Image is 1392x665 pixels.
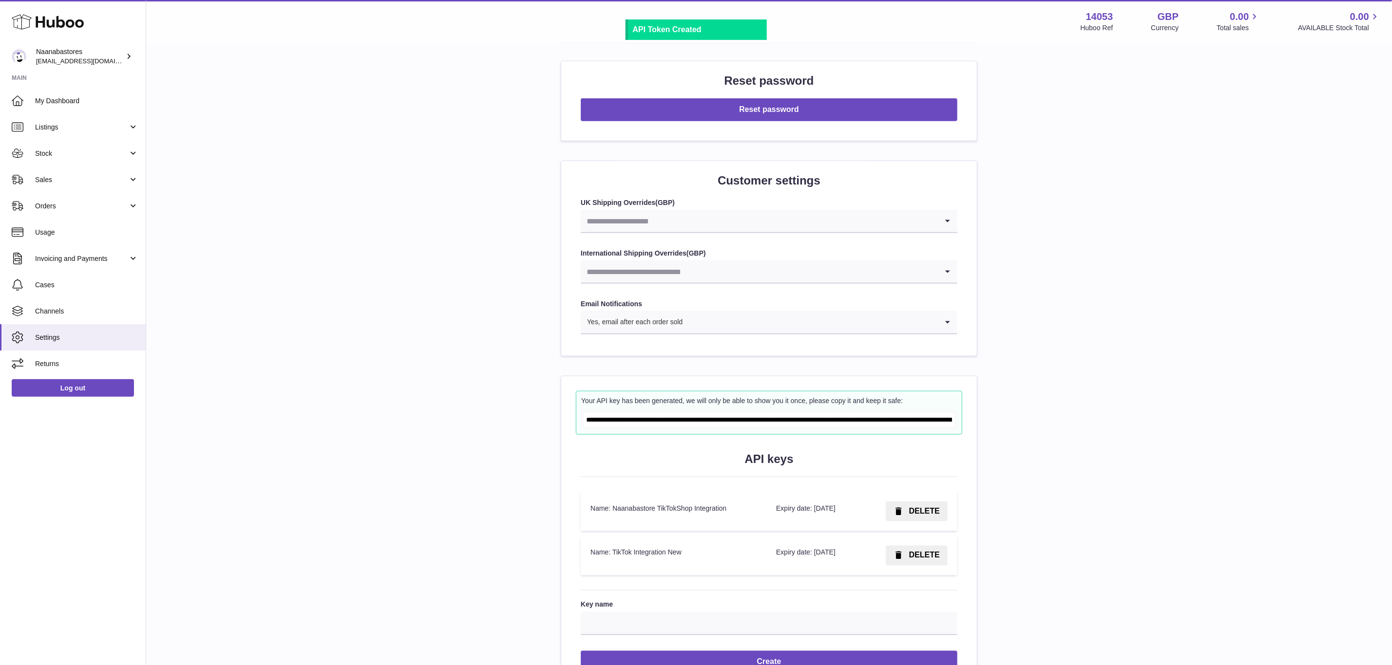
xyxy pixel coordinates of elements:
[35,254,128,263] span: Invoicing and Payments
[36,57,143,65] span: [EMAIL_ADDRESS][DOMAIN_NAME]
[581,311,957,334] div: Search for option
[35,228,138,237] span: Usage
[581,73,957,89] h2: Reset password
[1158,10,1179,23] strong: GBP
[581,106,957,113] a: Reset password
[1086,10,1113,23] strong: 14053
[1350,10,1369,23] span: 0.00
[655,199,675,206] span: ( )
[633,24,762,35] div: API Token Created
[909,551,940,559] span: DELETE
[581,311,683,333] span: Yes, email after each order sold
[581,249,957,258] label: International Shipping Overrides
[1081,23,1113,33] div: Huboo Ref
[581,396,957,406] div: Your API key has been generated, we will only be able to show you it once, please copy it and kee...
[1217,10,1260,33] a: 0.00 Total sales
[581,210,938,232] input: Search for option
[35,96,138,106] span: My Dashboard
[35,280,138,290] span: Cases
[581,210,957,233] div: Search for option
[1230,10,1249,23] span: 0.00
[581,260,938,283] input: Search for option
[658,199,672,206] strong: GBP
[581,198,957,207] label: UK Shipping Overrides
[581,451,957,467] h2: API keys
[686,249,706,257] span: ( )
[35,123,128,132] span: Listings
[1298,23,1380,33] span: AVAILABLE Stock Total
[683,311,938,333] input: Search for option
[689,249,704,257] strong: GBP
[35,359,138,369] span: Returns
[35,149,128,158] span: Stock
[12,379,134,397] a: Log out
[886,546,948,566] button: DELETE
[36,47,124,66] div: Naanabastores
[886,501,948,521] button: DELETE
[909,507,940,515] span: DELETE
[35,175,128,185] span: Sales
[35,202,128,211] span: Orders
[35,333,138,342] span: Settings
[581,98,957,121] button: Reset password
[581,492,766,531] td: Name: Naanabastore TikTokShop Integration
[766,536,860,575] td: Expiry date: [DATE]
[581,600,957,610] label: Key name
[12,49,26,64] img: internalAdmin-14053@internal.huboo.com
[581,260,957,284] div: Search for option
[1298,10,1380,33] a: 0.00 AVAILABLE Stock Total
[1151,23,1179,33] div: Currency
[581,299,957,309] label: Email Notifications
[766,492,860,531] td: Expiry date: [DATE]
[581,173,957,188] h2: Customer settings
[1217,23,1260,33] span: Total sales
[35,307,138,316] span: Channels
[581,536,766,575] td: Name: TikTok Integration New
